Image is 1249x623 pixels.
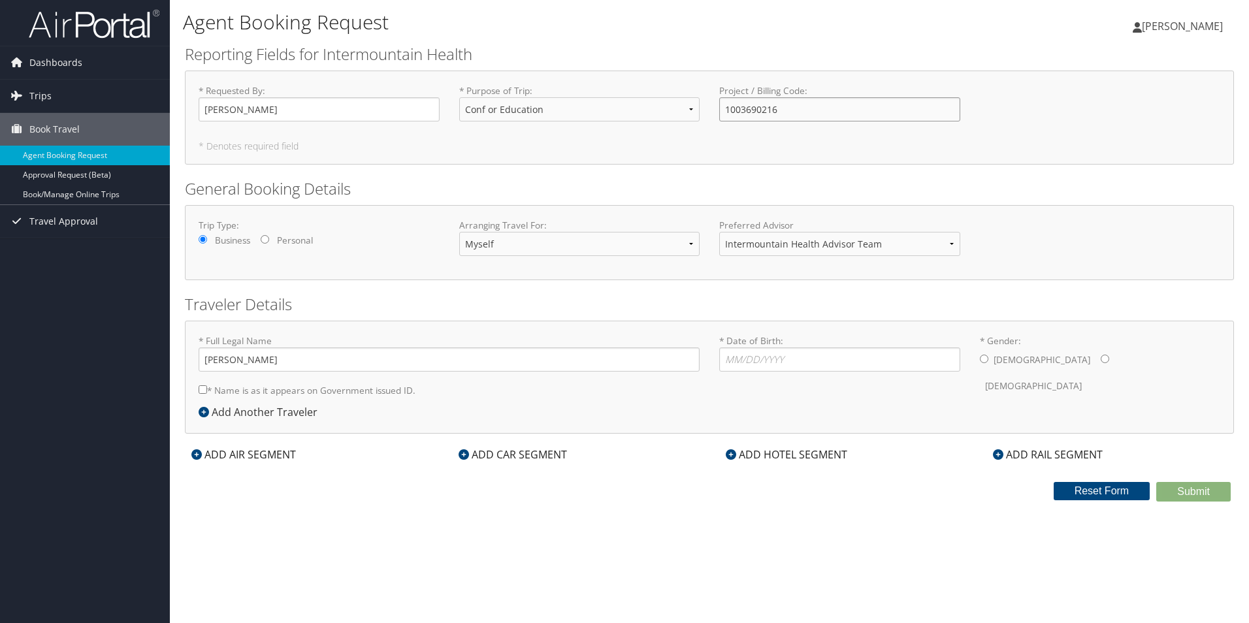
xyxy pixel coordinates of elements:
label: * Requested By : [199,84,440,121]
span: Dashboards [29,46,82,79]
label: Preferred Advisor [719,219,960,232]
h2: General Booking Details [185,178,1234,200]
label: Personal [277,234,313,247]
div: ADD AIR SEGMENT [185,447,302,462]
label: * Gender: [980,334,1221,399]
div: ADD HOTEL SEGMENT [719,447,854,462]
input: * Requested By: [199,97,440,121]
div: Add Another Traveler [199,404,324,420]
input: * Name is as it appears on Government issued ID. [199,385,207,394]
label: * Full Legal Name [199,334,700,372]
label: * Name is as it appears on Government issued ID. [199,378,415,402]
h2: Traveler Details [185,293,1234,315]
h1: Agent Booking Request [183,8,885,36]
input: * Date of Birth: [719,347,960,372]
input: * Gender:[DEMOGRAPHIC_DATA][DEMOGRAPHIC_DATA] [980,355,988,363]
span: Book Travel [29,113,80,146]
input: * Gender:[DEMOGRAPHIC_DATA][DEMOGRAPHIC_DATA] [1101,355,1109,363]
img: airportal-logo.png [29,8,159,39]
div: ADD RAIL SEGMENT [986,447,1109,462]
label: [DEMOGRAPHIC_DATA] [994,347,1090,372]
label: * Purpose of Trip : [459,84,700,132]
label: Project / Billing Code : [719,84,960,121]
label: Trip Type: [199,219,440,232]
button: Submit [1156,482,1231,502]
div: ADD CAR SEGMENT [452,447,574,462]
h5: * Denotes required field [199,142,1220,151]
a: [PERSON_NAME] [1133,7,1236,46]
input: Project / Billing Code: [719,97,960,121]
label: Arranging Travel For: [459,219,700,232]
span: Travel Approval [29,205,98,238]
label: * Date of Birth: [719,334,960,372]
select: * Purpose of Trip: [459,97,700,121]
label: Business [215,234,250,247]
span: Trips [29,80,52,112]
button: Reset Form [1054,482,1150,500]
h2: Reporting Fields for Intermountain Health [185,43,1234,65]
input: * Full Legal Name [199,347,700,372]
span: [PERSON_NAME] [1142,19,1223,33]
label: [DEMOGRAPHIC_DATA] [985,374,1082,398]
